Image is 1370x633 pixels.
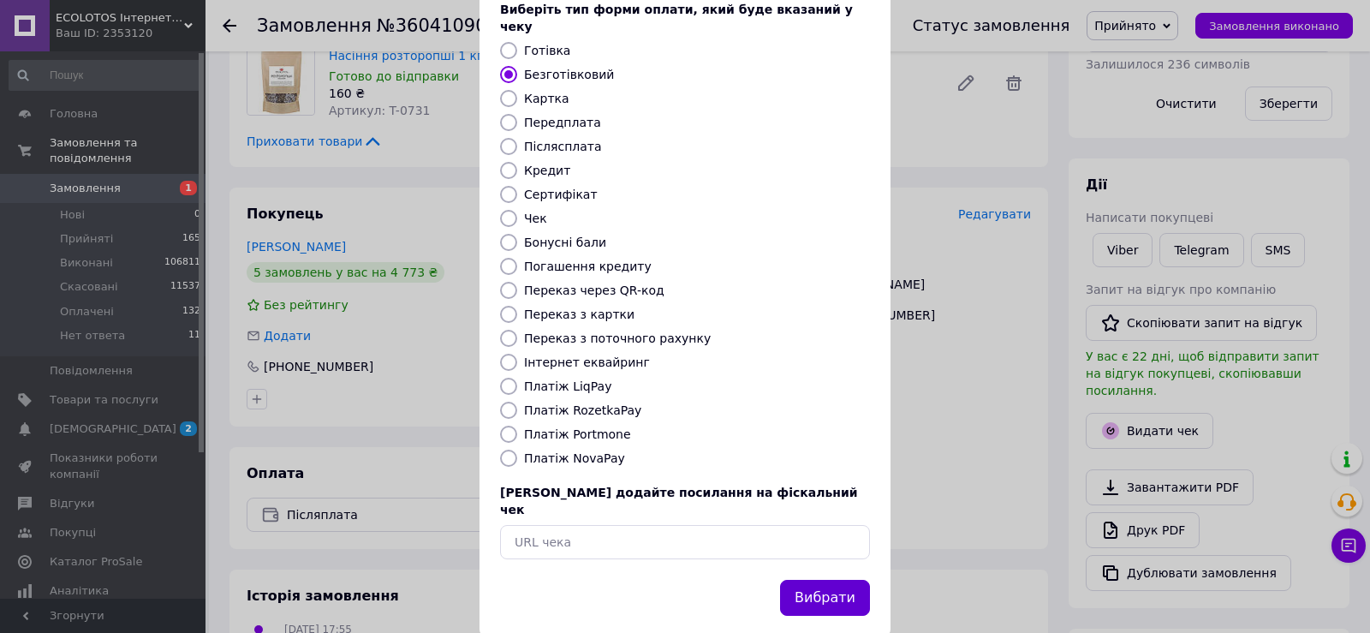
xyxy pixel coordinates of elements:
label: Переказ з поточного рахунку [524,331,711,345]
label: Чек [524,212,547,225]
label: Бонусні бали [524,236,606,249]
label: Передплата [524,116,601,129]
label: Готівка [524,44,570,57]
label: Кредит [524,164,570,177]
span: Виберіть тип форми оплати, який буде вказаний у чеку [500,3,853,33]
label: Картка [524,92,569,105]
label: Переказ з картки [524,308,634,321]
button: Вибрати [780,580,870,617]
label: Платіж RozetkaPay [524,403,641,417]
label: Безготівковий [524,68,614,81]
label: Платіж Portmone [524,427,631,441]
label: Інтернет еквайринг [524,355,650,369]
label: Погашення кредиту [524,260,652,273]
label: Платіж LiqPay [524,379,611,393]
label: Платіж NovaPay [524,451,625,465]
input: URL чека [500,525,870,559]
label: Переказ через QR-код [524,284,664,297]
span: [PERSON_NAME] додайте посилання на фіскальний чек [500,486,858,517]
label: Сертифікат [524,188,598,201]
label: Післясплата [524,140,602,153]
